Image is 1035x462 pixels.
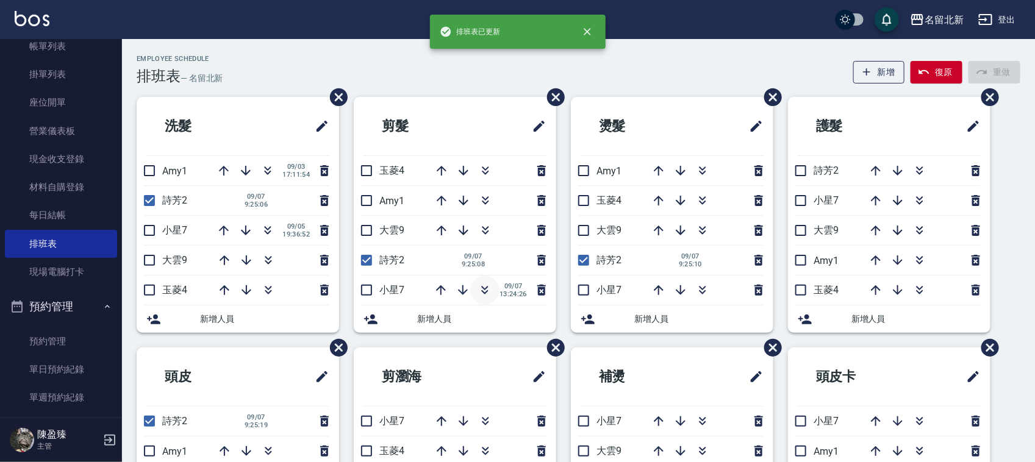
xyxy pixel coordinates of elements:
[538,79,567,115] span: 刪除班表
[5,383,117,411] a: 單週預約紀錄
[5,416,117,448] button: 報表及分析
[162,284,187,296] span: 玉菱4
[742,362,764,391] span: 修改班表的標題
[798,355,917,399] h2: 頭皮卡
[596,165,621,177] span: Amy1
[282,163,310,171] span: 09/03
[596,254,621,266] span: 詩芳2
[162,224,187,236] span: 小星7
[788,305,990,333] div: 新增人員
[972,79,1001,115] span: 刪除班表
[162,446,187,457] span: Amy1
[677,260,704,268] span: 9:25:10
[814,415,839,427] span: 小星7
[814,446,839,457] span: Amy1
[538,330,567,366] span: 刪除班表
[440,26,501,38] span: 排班表已更新
[137,55,223,63] h2: Employee Schedule
[814,224,839,236] span: 大雲9
[146,355,259,399] h2: 頭皮
[379,415,404,427] span: 小星7
[500,290,527,298] span: 13:24:26
[5,258,117,286] a: 現場電腦打卡
[755,330,784,366] span: 刪除班表
[5,117,117,145] a: 營業儀表板
[460,252,487,260] span: 09/07
[364,355,482,399] h2: 剪瀏海
[417,313,546,325] span: 新增人員
[379,284,404,296] span: 小星7
[596,284,621,296] span: 小星7
[37,441,99,452] p: 主管
[162,254,187,266] span: 大雲9
[243,421,270,429] span: 9:25:19
[742,112,764,141] span: 修改班表的標題
[354,305,556,333] div: 新增人員
[798,104,910,148] h2: 護髮
[525,362,546,391] span: 修改班表的標題
[379,195,404,207] span: Amy1
[755,79,784,115] span: 刪除班表
[137,305,339,333] div: 新增人員
[853,61,905,84] button: 新增
[321,79,349,115] span: 刪除班表
[162,415,187,427] span: 詩芳2
[959,112,981,141] span: 修改班表的標題
[814,194,839,206] span: 小星7
[5,201,117,229] a: 每日結帳
[5,173,117,201] a: 材料自購登錄
[379,224,404,236] span: 大雲9
[15,11,49,26] img: Logo
[137,68,181,85] h3: 排班表
[5,355,117,383] a: 單日預約紀錄
[814,255,839,266] span: Amy1
[500,282,527,290] span: 09/07
[959,362,981,391] span: 修改班表的標題
[364,104,476,148] h2: 剪髮
[972,330,1001,366] span: 刪除班表
[5,88,117,116] a: 座位開單
[243,193,270,201] span: 09/07
[5,230,117,258] a: 排班表
[596,445,621,457] span: 大雲9
[851,313,981,325] span: 新增人員
[973,9,1020,31] button: 登出
[5,32,117,60] a: 帳單列表
[282,171,310,179] span: 17:11:54
[282,230,310,238] span: 19:36:52
[379,254,404,266] span: 詩芳2
[5,327,117,355] a: 預約管理
[911,61,962,84] button: 復原
[379,445,404,457] span: 玉菱4
[574,18,601,45] button: close
[677,252,704,260] span: 09/07
[581,104,693,148] h2: 燙髮
[146,104,259,148] h2: 洗髮
[581,355,693,399] h2: 補燙
[243,413,270,421] span: 09/07
[634,313,764,325] span: 新增人員
[596,415,621,427] span: 小星7
[307,362,329,391] span: 修改班表的標題
[5,60,117,88] a: 掛單列表
[875,7,899,32] button: save
[596,224,621,236] span: 大雲9
[37,428,99,441] h5: 陳盈臻
[905,7,969,32] button: 名留北新
[814,165,839,176] span: 詩芳2
[10,428,34,452] img: Person
[200,313,329,325] span: 新增人員
[814,284,839,296] span: 玉菱4
[5,291,117,322] button: 預約管理
[379,165,404,176] span: 玉菱4
[282,222,310,230] span: 09/05
[307,112,329,141] span: 修改班表的標題
[181,72,223,85] h6: — 名留北新
[525,112,546,141] span: 修改班表的標題
[5,145,117,173] a: 現金收支登錄
[596,194,621,206] span: 玉菱4
[321,330,349,366] span: 刪除班表
[460,260,487,268] span: 9:25:08
[925,12,964,27] div: 名留北新
[162,194,187,206] span: 詩芳2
